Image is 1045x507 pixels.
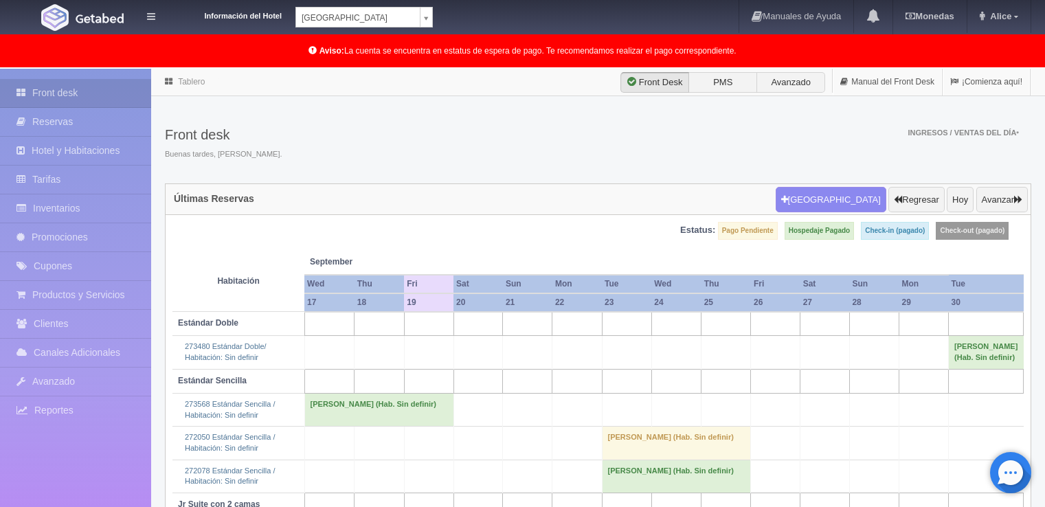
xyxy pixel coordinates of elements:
[888,187,944,213] button: Regresar
[178,77,205,87] a: Tablero
[404,275,453,293] th: Fri
[172,7,282,22] dt: Información del Hotel
[178,376,247,385] b: Estándar Sencilla
[718,222,778,240] label: Pago Pendiente
[651,293,701,312] th: 24
[947,187,974,213] button: Hoy
[680,224,715,237] label: Estatus:
[943,69,1030,95] a: ¡Comienza aquí!
[602,293,651,312] th: 23
[906,11,954,21] b: Monedas
[701,293,751,312] th: 25
[936,222,1009,240] label: Check-out (pagado)
[185,400,275,419] a: 273568 Estándar Sencilla /Habitación: Sin definir
[174,194,254,204] h4: Últimas Reservas
[651,275,701,293] th: Wed
[310,256,398,268] span: September
[756,72,825,93] label: Avanzado
[41,4,69,31] img: Getabed
[976,187,1028,213] button: Avanzar
[304,393,453,426] td: [PERSON_NAME] (Hab. Sin definir)
[751,293,800,312] th: 26
[304,293,355,312] th: 17
[899,275,948,293] th: Mon
[949,275,1024,293] th: Tue
[602,275,651,293] th: Tue
[800,275,850,293] th: Sat
[949,293,1024,312] th: 30
[185,342,267,361] a: 273480 Estándar Doble/Habitación: Sin definir
[185,433,275,452] a: 272050 Estándar Sencilla /Habitación: Sin definir
[453,275,503,293] th: Sat
[833,69,942,95] a: Manual del Front Desk
[76,13,124,23] img: Getabed
[602,460,751,493] td: [PERSON_NAME] (Hab. Sin definir)
[849,293,899,312] th: 28
[861,222,929,240] label: Check-in (pagado)
[899,293,948,312] th: 29
[987,11,1011,21] span: Alice
[178,318,238,328] b: Estándar Doble
[355,275,405,293] th: Thu
[185,466,275,486] a: 272078 Estándar Sencilla /Habitación: Sin definir
[620,72,689,93] label: Front Desk
[908,128,1019,137] span: Ingresos / Ventas del día
[453,293,503,312] th: 20
[751,275,800,293] th: Fri
[304,275,355,293] th: Wed
[165,127,282,142] h3: Front desk
[552,293,602,312] th: 22
[319,46,344,56] b: Aviso:
[404,293,453,312] th: 19
[503,275,552,293] th: Sun
[295,7,433,27] a: [GEOGRAPHIC_DATA]
[217,276,259,286] strong: Habitación
[776,187,886,213] button: [GEOGRAPHIC_DATA]
[552,275,602,293] th: Mon
[800,293,850,312] th: 27
[849,275,899,293] th: Sun
[302,8,414,28] span: [GEOGRAPHIC_DATA]
[688,72,757,93] label: PMS
[785,222,854,240] label: Hospedaje Pagado
[949,336,1024,369] td: [PERSON_NAME] (Hab. Sin definir)
[355,293,405,312] th: 18
[701,275,751,293] th: Thu
[503,293,552,312] th: 21
[165,149,282,160] span: Buenas tardes, [PERSON_NAME].
[602,427,751,460] td: [PERSON_NAME] (Hab. Sin definir)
